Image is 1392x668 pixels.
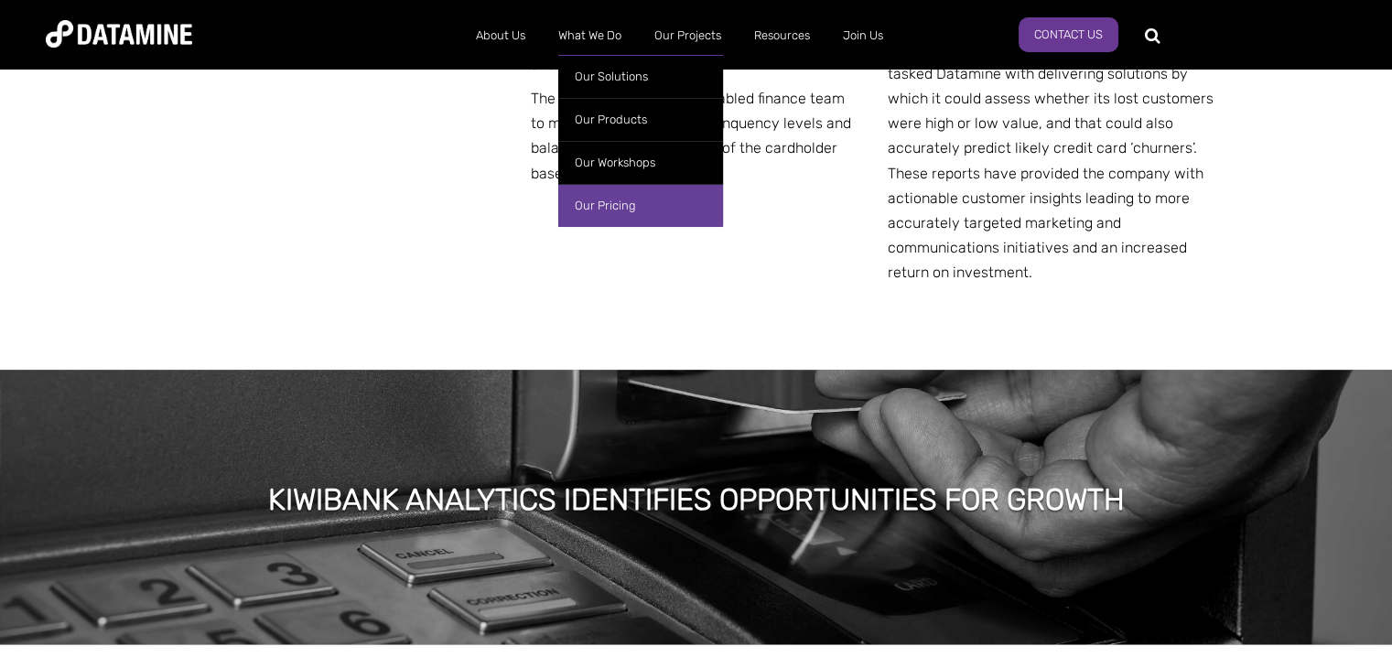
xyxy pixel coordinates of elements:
a: Our Workshops [558,141,723,184]
h1: KIWIBANK ANALYTICS IDENTIFIES OPPORTUNITIES FOR GROWTH [268,479,1125,520]
a: Our Products [558,98,723,141]
a: About Us [459,12,542,59]
a: What We Do [542,12,638,59]
p: Motivated by the initial findings, the group further tasked Datamine with delivering solutions by... [888,37,1218,286]
a: Our Pricing [558,184,723,227]
a: Our Solutions [558,55,723,98]
a: Our Projects [638,12,738,59]
a: Contact Us [1019,17,1118,52]
a: Join Us [826,12,900,59]
a: Resources [738,12,826,59]
p: The monthly reports also enabled finance team to monitor the change in delinquency levels and bal... [531,86,861,186]
img: Datamine [46,20,192,48]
